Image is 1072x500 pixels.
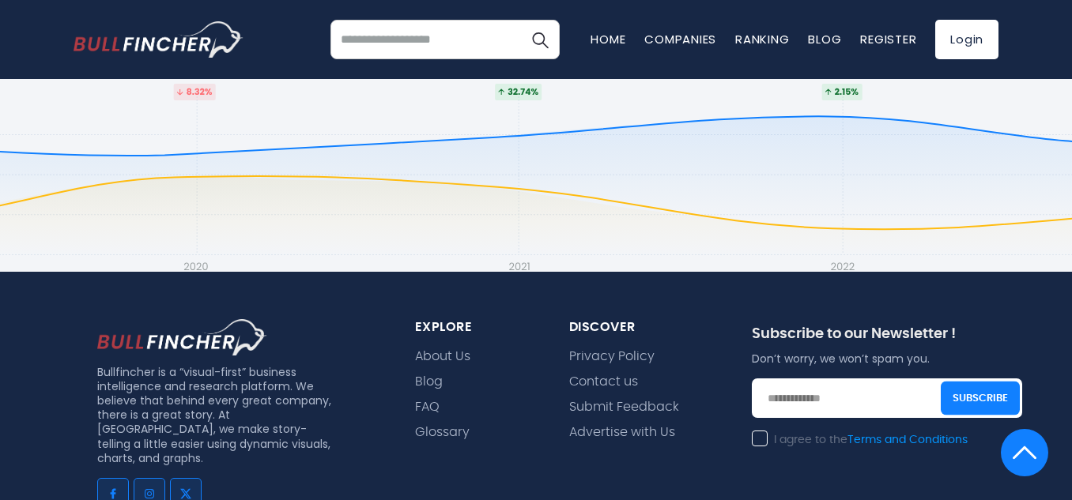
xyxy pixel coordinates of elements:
p: Don’t worry, we won’t spam you. [752,352,1022,366]
a: Companies [644,31,716,47]
a: About Us [415,349,470,364]
div: Discover [569,319,714,336]
a: Privacy Policy [569,349,655,364]
img: bullfincher logo [74,21,243,58]
a: Ranking [735,31,789,47]
a: Home [591,31,625,47]
a: Advertise with Us [569,425,675,440]
a: Glossary [415,425,470,440]
a: FAQ [415,400,440,415]
div: explore [415,319,531,336]
label: I agree to the [752,433,968,447]
a: Blog [808,31,841,47]
a: Go to homepage [74,21,243,58]
div: Subscribe to our Newsletter ! [752,325,1022,352]
p: Bullfincher is a “visual-first” business intelligence and research platform. We believe that behi... [97,365,338,465]
a: Submit Feedback [569,400,679,415]
a: Terms and Conditions [847,434,968,445]
button: Search [520,20,560,59]
a: Contact us [569,374,638,389]
a: Register [860,31,916,47]
img: footer logo [97,319,267,355]
a: Blog [415,374,443,389]
button: Subscribe [941,382,1020,415]
a: Login [935,20,998,59]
